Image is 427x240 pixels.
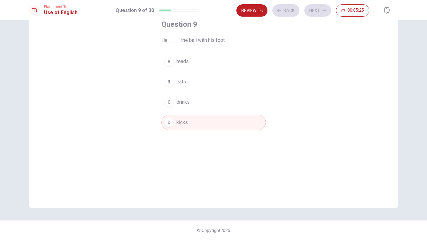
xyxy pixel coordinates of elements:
span: Placement Test [44,5,77,9]
button: Beats [161,74,266,90]
span: drinks [176,98,190,106]
div: C [164,97,174,107]
span: 00:05:25 [347,8,364,13]
div: A [164,57,174,66]
div: B [164,77,174,87]
span: He ____ the ball with his foot. [161,37,266,44]
div: D [164,118,174,127]
button: Review [236,4,267,17]
button: Areads [161,54,266,69]
span: kicks [176,119,188,126]
span: reads [176,58,189,65]
button: Dkicks [161,115,266,130]
h1: Use of English [44,9,77,16]
button: 00:05:25 [336,4,369,17]
span: eats [176,78,186,86]
span: © Copyright 2025 [197,228,230,233]
h4: Question 9 [161,19,266,29]
h1: Question 9 of 30 [116,7,154,14]
button: Cdrinks [161,94,266,110]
